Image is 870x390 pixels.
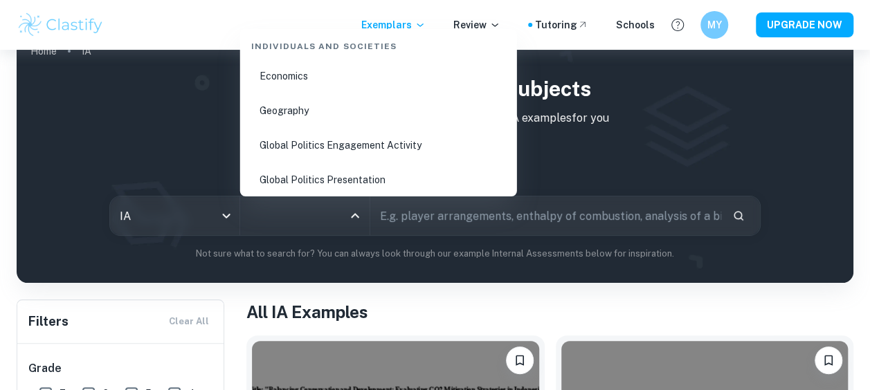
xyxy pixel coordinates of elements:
button: MY [700,11,728,39]
a: Home [30,41,57,61]
div: IA [110,196,239,235]
h6: Grade [28,360,214,377]
h1: All IA Examples [246,299,853,324]
button: UPGRADE NOW [756,12,853,37]
p: Type a search phrase to find the most relevant IA examples for you [28,110,842,127]
p: Review [453,17,500,32]
p: IA [82,44,91,59]
button: Help and Feedback [666,13,689,37]
img: Clastify logo [17,11,105,39]
p: Not sure what to search for? You can always look through our example Internal Assessments below f... [28,247,842,261]
a: Schools [616,17,655,32]
h6: MY [707,17,723,32]
button: Bookmark [506,346,534,374]
h6: Filters [28,312,69,331]
button: Search [727,204,750,228]
div: Individuals and Societies [246,29,511,58]
button: Close [345,206,365,225]
li: Global Politics Engagement Activity [246,129,511,161]
li: Economics [246,60,511,92]
a: Tutoring [535,17,588,32]
input: E.g. player arrangements, enthalpy of combustion, analysis of a big city... [370,196,722,235]
li: Geography [246,95,511,127]
li: Global Politics Presentation [246,164,511,196]
h1: IB IA examples for all subjects [28,73,842,104]
p: Exemplars [361,17,426,32]
button: Bookmark [815,346,842,374]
